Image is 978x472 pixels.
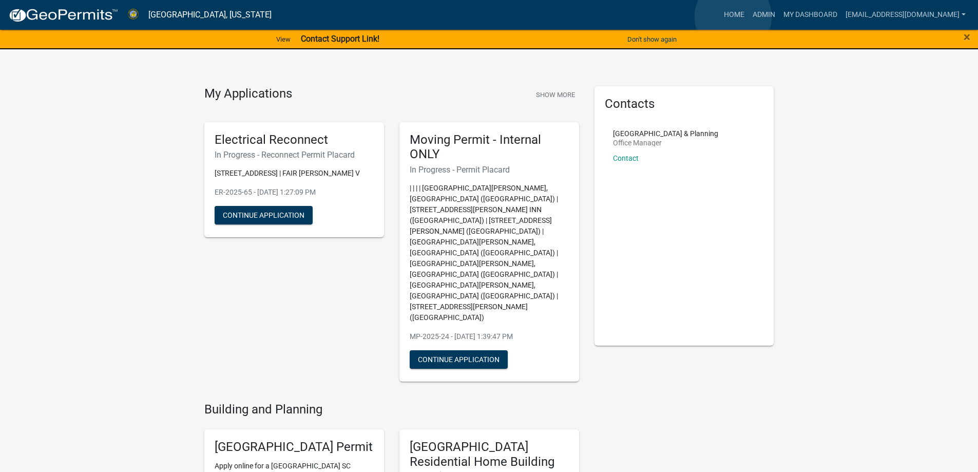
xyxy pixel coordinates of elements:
[410,350,508,369] button: Continue Application
[215,206,313,224] button: Continue Application
[215,133,374,147] h5: Electrical Reconnect
[301,34,379,44] strong: Contact Support Link!
[148,6,272,24] a: [GEOGRAPHIC_DATA], [US_STATE]
[779,5,841,25] a: My Dashboard
[613,139,718,146] p: Office Manager
[720,5,749,25] a: Home
[410,331,569,342] p: MP-2025-24 - [DATE] 1:39:47 PM
[613,130,718,137] p: [GEOGRAPHIC_DATA] & Planning
[532,86,579,103] button: Show More
[410,165,569,175] h6: In Progress - Permit Placard
[749,5,779,25] a: Admin
[605,97,764,111] h5: Contacts
[964,30,970,44] span: ×
[841,5,970,25] a: [EMAIL_ADDRESS][DOMAIN_NAME]
[126,8,140,22] img: Abbeville County, South Carolina
[623,31,681,48] button: Don't show again
[215,440,374,455] h5: [GEOGRAPHIC_DATA] Permit
[204,402,579,417] h4: Building and Planning
[964,31,970,43] button: Close
[410,133,569,162] h5: Moving Permit - Internal ONLY
[215,168,374,179] p: [STREET_ADDRESS] | FAIR [PERSON_NAME] V
[272,31,295,48] a: View
[410,183,569,323] p: | | | | [GEOGRAPHIC_DATA][PERSON_NAME], [GEOGRAPHIC_DATA] ([GEOGRAPHIC_DATA]) | [STREET_ADDRESS][...
[215,150,374,160] h6: In Progress - Reconnect Permit Placard
[204,86,292,102] h4: My Applications
[215,187,374,198] p: ER-2025-65 - [DATE] 1:27:09 PM
[613,154,639,162] a: Contact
